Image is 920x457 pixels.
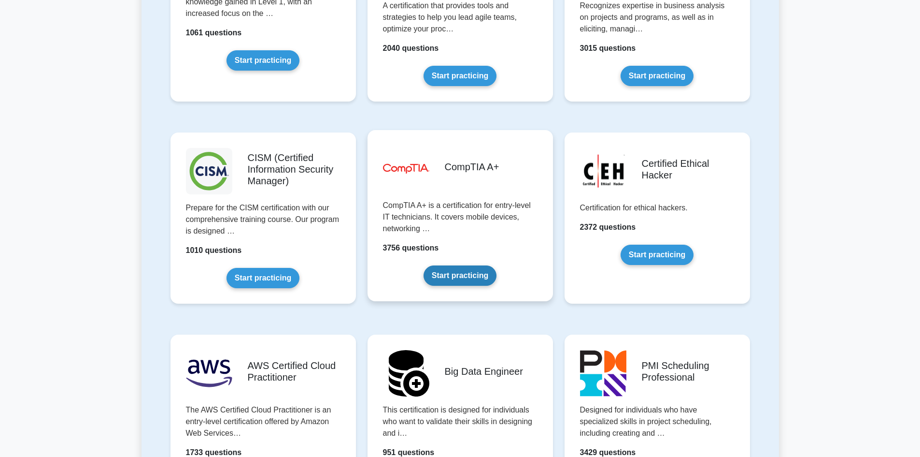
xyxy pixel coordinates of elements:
a: Start practicing [424,265,496,286]
a: Start practicing [621,245,694,265]
a: Start practicing [226,50,299,71]
a: Start practicing [424,66,496,86]
a: Start practicing [226,268,299,288]
a: Start practicing [621,66,694,86]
